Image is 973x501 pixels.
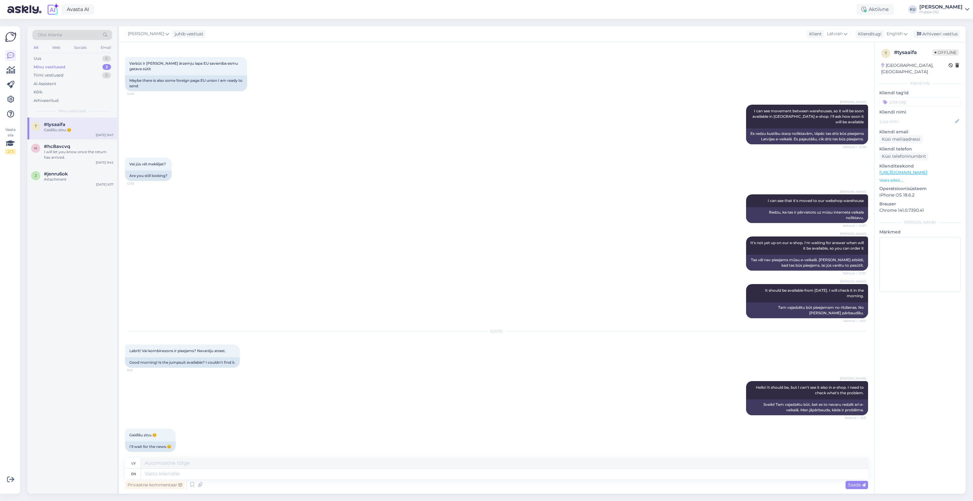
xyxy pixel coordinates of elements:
span: Nähtud ✓ 12:57 [843,271,866,276]
span: Offline [932,49,959,56]
input: Lisa nimi [880,118,954,125]
div: [PERSON_NAME] [879,220,961,225]
div: Redzu, ka tas ir pārvietots uz mūsu interneta veikala noliktavu. [746,207,868,223]
div: Arhiveeritud [34,98,59,104]
div: Klienditugi [856,31,881,37]
div: [DATE] 9:42 [96,160,113,165]
input: Lisa tag [879,97,961,106]
div: AI Assistent [34,81,56,87]
span: I can see that it's moved to our webshop warehouse [768,198,864,203]
span: Nähtud ✓ 12:57 [843,223,866,228]
div: Email [99,44,112,52]
span: [PERSON_NAME] [840,279,866,284]
span: t [885,51,887,56]
div: Es redzu kustību starp noliktavām, tāpēc tas drīz būs pieejams Latvijas e-veikalā. Es pajautāšu, ... [746,128,868,144]
span: 9:18 [127,368,150,373]
div: Tam vajadzētu būt pieejamam no rītdienas. No [PERSON_NAME] pārbaudīšu. [746,302,868,318]
span: 9:47 [127,452,150,457]
div: Gaidīšu ziņu.😊 [44,127,113,133]
div: Kliendi info [879,81,961,86]
div: 0 [102,56,111,62]
span: #hc8avcvq [44,144,70,149]
span: Minu vestlused [59,108,86,114]
div: [GEOGRAPHIC_DATA], [GEOGRAPHIC_DATA] [881,62,949,75]
div: Web [51,44,62,52]
span: j [35,173,37,178]
div: Tiimi vestlused [34,72,63,78]
div: Sveiki! Tam vajadzētu būt, bet es to nevaru redzēt arī e-veikalā. Man jāpārbauda, ​​kāda ir probl... [746,399,868,415]
div: Good morning! Is the jumpsuit available? I couldn't find it. [125,357,240,368]
span: Latvian [827,31,842,37]
div: Privaatne kommentaar [125,481,185,489]
span: h [34,146,37,150]
p: Kliendi telefon [879,146,961,152]
p: Operatsioonisüsteem [879,186,961,192]
div: Socials [73,44,88,52]
span: Nähtud ✓ 9:31 [843,416,866,420]
span: #tysaaifa [44,122,65,127]
div: [DATE] 9:37 [96,182,113,187]
div: Küsi meiliaadressi [879,135,923,143]
span: It should be available from [DATE]. I will check it in the morning. [765,288,865,298]
div: Attachment [44,177,113,182]
div: en [131,469,136,479]
span: #jenru6ok [44,171,68,177]
span: Nähtud ✓ 16:51 [843,319,866,323]
div: 0 [102,72,111,78]
div: Maybe there is also some foreign page EU union I am ready to send [125,75,247,91]
span: Vai jūs vēl meklējat? [129,162,166,166]
div: juhib vestlust [172,31,203,37]
img: Askly Logo [5,31,16,43]
span: Varbūt ir [PERSON_NAME] ārzemju lapa EU savienība esmu gatava sūtīt [129,61,239,71]
div: [DATE] 9:47 [96,133,113,137]
p: Kliendi email [879,129,961,135]
span: Nähtud ✓ 12:56 [843,145,866,149]
span: [PERSON_NAME] [128,31,164,37]
div: Klient [807,31,822,37]
span: [PERSON_NAME] [840,376,866,381]
div: All [32,44,39,52]
span: Saada [848,482,866,488]
span: [PERSON_NAME] [840,100,866,104]
div: I'll wait for the news.😊 [125,442,176,452]
span: Labrīt! Vai kombinezons ir pieejams? Nevarēju atrast. [129,348,226,353]
div: # tysaaifa [894,49,932,56]
span: English [887,31,903,37]
div: Küsi telefoninumbrit [879,152,928,160]
a: Avasta AI [62,4,94,15]
p: Kliendi tag'id [879,90,961,96]
span: It's not yet up on our e-shop. I'm waiting for answer when will it be available, so you can order it [750,240,865,250]
a: [URL][DOMAIN_NAME] [879,170,927,175]
div: Are you still looking? [125,171,172,181]
div: Tas vēl nav pieejams mūsu e-veikalā. [PERSON_NAME] atbildi, kad tas būs pieejams, lai jūs varētu ... [746,255,868,271]
div: Uus [34,56,41,62]
span: Hello! It should be, but I can't see it also in e-shop. I need to check what's the problem. [756,385,865,395]
div: [DATE] [125,329,868,334]
div: [PERSON_NAME] [919,5,963,9]
div: Vaata siia [5,127,16,154]
div: Aktiivne [856,4,894,15]
div: lv [131,458,136,468]
span: Gaidīšu ziņu.😊 [129,433,157,437]
div: Arhiveeri vestlus [913,30,960,38]
span: 12:54 [127,92,150,96]
span: Otsi kliente [38,32,62,38]
p: Märkmed [879,229,961,235]
p: Kliendi nimi [879,109,961,115]
div: I will let you know once the return has arrived. [44,149,113,160]
span: [PERSON_NAME] [840,189,866,194]
div: KU [908,5,917,14]
a: [PERSON_NAME]Huppa OÜ [919,5,969,14]
p: iPhone OS 18.6.2 [879,192,961,198]
p: Brauser [879,201,961,207]
div: 2 / 3 [5,149,16,154]
div: Minu vestlused [34,64,65,70]
span: [PERSON_NAME] [840,232,866,236]
span: 12:56 [127,181,150,186]
span: I can see movement between warehouses, so it will be soon available in [GEOGRAPHIC_DATA] e-shop. ... [752,109,865,124]
img: explore-ai [46,3,59,16]
div: Huppa OÜ [919,9,963,14]
div: Kõik [34,89,42,95]
p: Vaata edasi ... [879,178,961,183]
div: 3 [102,64,111,70]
